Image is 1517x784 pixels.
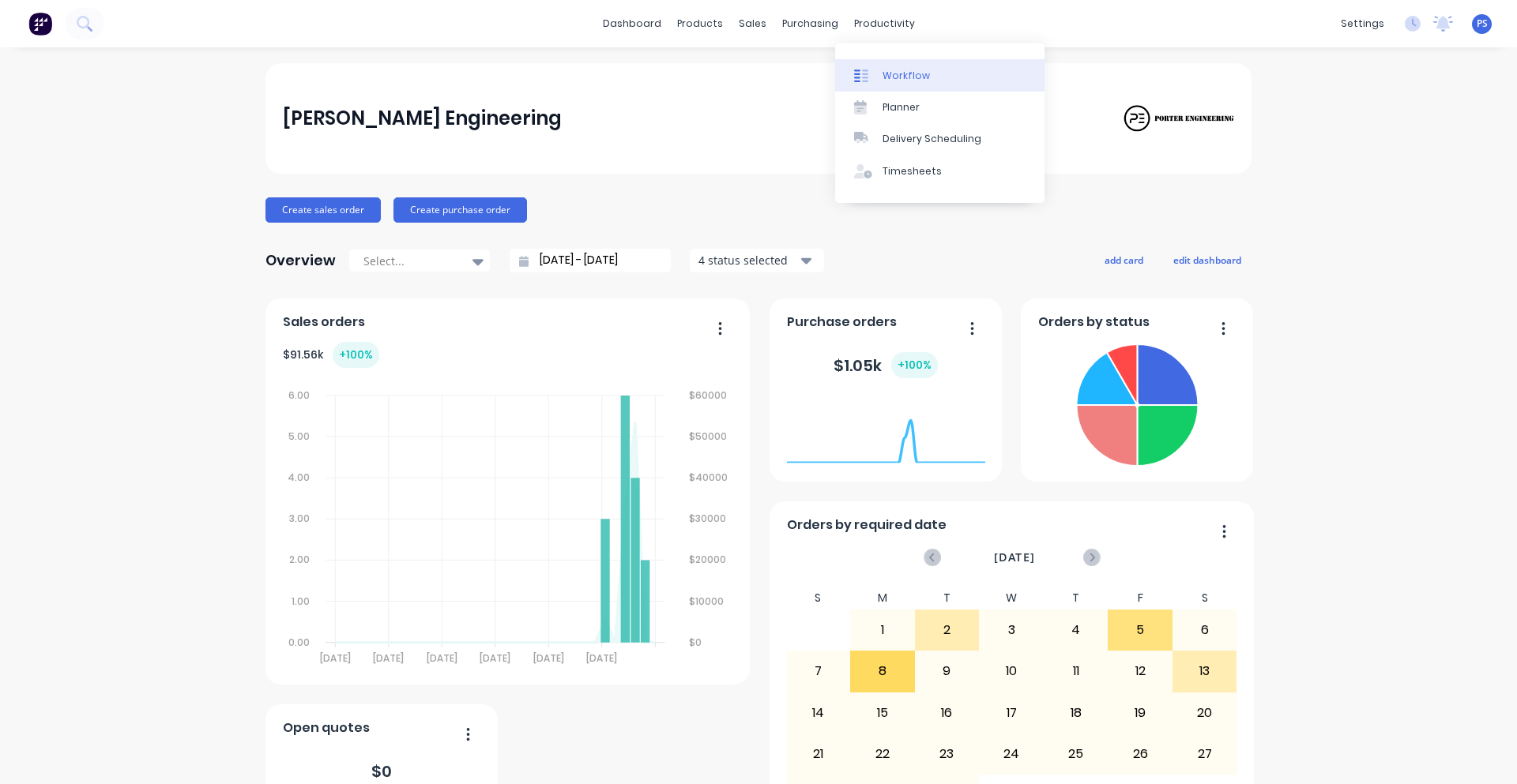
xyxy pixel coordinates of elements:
div: Workflow [883,69,930,83]
div: 13 [1173,651,1237,691]
div: W [979,587,1044,610]
button: 4 status selected [690,249,824,272]
div: T [915,587,980,610]
div: 6 [1173,610,1237,650]
div: S [1173,587,1237,610]
div: purchasing [774,12,846,36]
div: 25 [1045,734,1108,774]
span: [DATE] [994,549,1035,566]
div: 10 [980,651,1043,691]
div: productivity [846,12,923,36]
tspan: [DATE] [586,651,617,665]
tspan: [DATE] [319,651,350,665]
a: Workflow [835,59,1045,91]
tspan: $60000 [690,388,728,402]
a: Delivery Scheduling [835,123,1045,155]
tspan: 2.00 [289,553,310,567]
div: 3 [980,610,1043,650]
tspan: 1.00 [292,595,310,608]
div: 19 [1109,693,1172,733]
tspan: 0.00 [288,636,310,649]
div: M [850,587,915,610]
div: 18 [1045,693,1108,733]
span: Orders by status [1038,313,1150,332]
div: + 100 % [333,342,379,368]
img: Porter Engineering [1124,104,1234,133]
div: 21 [787,734,850,774]
tspan: 6.00 [288,388,310,402]
span: Purchase orders [787,313,897,332]
div: 22 [851,734,914,774]
div: 5 [1109,610,1172,650]
div: 16 [916,693,979,733]
div: 1 [851,610,914,650]
tspan: $0 [690,636,702,649]
button: add card [1094,249,1154,270]
div: 24 [980,734,1043,774]
tspan: $10000 [690,595,725,608]
div: 8 [851,651,914,691]
a: Timesheets [835,156,1045,187]
div: + 100 % [891,352,938,378]
div: $ 0 [371,760,392,783]
tspan: [DATE] [533,651,564,665]
div: 11 [1045,651,1108,691]
tspan: 5.00 [288,430,310,443]
div: Delivery Scheduling [883,132,981,146]
div: [PERSON_NAME] Engineering [283,103,562,134]
tspan: $30000 [690,512,727,525]
div: $ 91.56k [283,342,379,368]
div: T [1044,587,1109,610]
tspan: 3.00 [289,512,310,525]
tspan: [DATE] [373,651,404,665]
div: Planner [883,100,920,114]
div: 20 [1173,693,1237,733]
div: Overview [265,245,336,276]
div: 12 [1109,651,1172,691]
tspan: 4.00 [288,471,310,484]
button: edit dashboard [1163,249,1252,270]
div: sales [731,12,774,36]
span: Open quotes [283,718,370,737]
tspan: $50000 [690,430,728,443]
a: Planner [835,92,1045,123]
div: products [669,12,731,36]
div: 7 [787,651,850,691]
div: F [1108,587,1173,610]
div: 4 [1045,610,1108,650]
button: Create purchase order [393,197,527,223]
button: Create sales order [265,197,381,223]
div: 4 status selected [698,252,798,268]
div: $ 1.05k [834,352,938,378]
div: 9 [916,651,979,691]
div: settings [1333,12,1392,36]
div: 27 [1173,734,1237,774]
tspan: $40000 [690,471,728,484]
div: 14 [787,693,850,733]
div: 15 [851,693,914,733]
span: PS [1477,17,1488,31]
tspan: $20000 [690,553,727,567]
a: dashboard [595,12,669,36]
div: 23 [916,734,979,774]
div: 17 [980,693,1043,733]
div: 2 [916,610,979,650]
span: Sales orders [283,313,365,332]
div: 26 [1109,734,1172,774]
tspan: [DATE] [427,651,457,665]
div: Timesheets [883,164,942,178]
div: S [786,587,851,610]
img: Factory [28,12,52,36]
tspan: [DATE] [480,651,510,665]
